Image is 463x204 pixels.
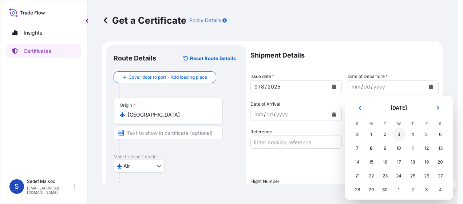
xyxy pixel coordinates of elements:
[351,119,364,127] th: S
[351,102,447,197] div: September 2025
[434,128,447,141] div: Saturday, September 6, 2025
[102,15,186,26] p: Get a Certificate
[406,128,419,141] div: Thursday, September 4, 2025
[351,169,364,183] div: Sunday, September 21, 2025
[392,183,405,196] div: Wednesday, October 1, 2025
[189,17,221,24] p: Policy Details
[365,156,378,169] div: Monday, September 15, 2025
[365,142,378,155] div: Today, Monday, September 8, 2025
[379,183,392,196] div: Tuesday, September 30, 2025
[430,102,446,114] button: Next
[365,183,378,196] div: Monday, September 29, 2025
[392,142,405,155] div: Wednesday, September 10, 2025
[392,128,405,141] div: Wednesday, September 3, 2025
[434,183,447,196] div: Saturday, October 4, 2025
[365,128,378,141] div: Monday, September 1, 2025
[345,96,453,200] section: Calendar
[372,104,426,111] h2: [DATE]
[420,119,434,127] th: F
[379,128,392,141] div: Tuesday, September 2, 2025
[351,183,364,196] div: Sunday, September 28, 2025
[420,142,433,155] div: Friday, September 12, 2025
[352,102,368,114] button: Previous
[420,156,433,169] div: Friday, September 19, 2025
[406,142,419,155] div: Thursday, September 11, 2025
[351,119,447,197] table: September 2025
[379,142,392,155] div: Tuesday, September 9, 2025
[365,169,378,183] div: Monday, September 22, 2025
[392,119,406,127] th: W
[420,183,433,196] div: Friday, October 3, 2025
[364,119,378,127] th: M
[434,156,447,169] div: Saturday, September 20, 2025
[420,128,433,141] div: Friday, September 5, 2025
[351,156,364,169] div: Sunday, September 14, 2025
[406,183,419,196] div: Thursday, October 2, 2025
[434,169,447,183] div: Saturday, September 27, 2025
[406,169,419,183] div: Thursday, September 25, 2025
[379,169,392,183] div: Tuesday, September 23, 2025
[379,156,392,169] div: Tuesday, September 16, 2025
[406,156,419,169] div: Thursday, September 18, 2025
[378,119,392,127] th: T
[420,169,433,183] div: Friday, September 26, 2025
[434,142,447,155] div: Saturday, September 13, 2025
[351,142,364,155] div: Sunday, September 7, 2025
[434,119,447,127] th: S
[392,169,405,183] div: Wednesday, September 24, 2025
[392,156,405,169] div: Wednesday, September 17, 2025
[406,119,420,127] th: T
[351,128,364,141] div: Sunday, August 31, 2025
